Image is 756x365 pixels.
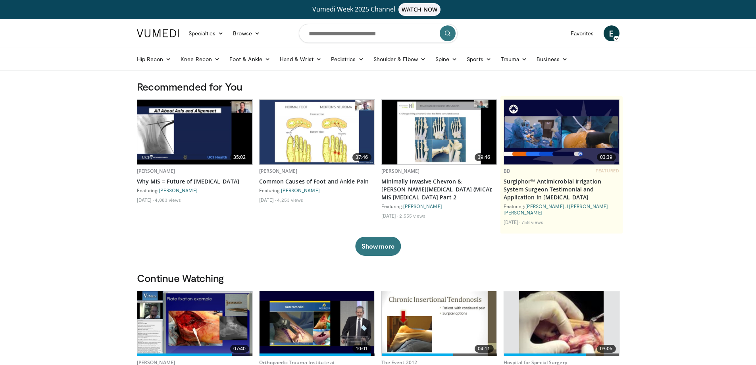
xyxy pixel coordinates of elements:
input: Search topics, interventions [299,24,458,43]
li: 4,083 views [155,197,181,203]
a: Browse [228,25,265,41]
span: 35:02 [230,153,249,161]
a: [PERSON_NAME] J [PERSON_NAME] [PERSON_NAME] [504,203,608,215]
a: [PERSON_NAME] [159,187,198,193]
a: Hip Recon [132,51,176,67]
a: 39:46 [382,100,497,164]
a: Trauma [496,51,532,67]
li: 758 views [521,219,543,225]
a: Business [532,51,572,67]
div: Featuring: [381,203,497,209]
a: [PERSON_NAME] [381,168,420,174]
a: Knee Recon [176,51,225,67]
li: 4,253 views [277,197,303,203]
a: Shoulder & Elbow [369,51,431,67]
span: FEATURED [596,168,619,174]
span: 03:39 [597,153,616,161]
a: [PERSON_NAME] [259,168,298,174]
a: Favorites [566,25,599,41]
a: 10:01 [260,291,375,356]
li: 2,555 views [399,212,425,219]
h3: Continue Watching [137,272,619,284]
a: Vumedi Week 2025 ChannelWATCH NOW [138,3,618,16]
img: b5a565ff-75d9-4922-8e9d-a74d9f636ef2.620x360_q85_upscale.jpg [382,100,497,164]
div: Featuring: [504,203,619,216]
a: Hand & Wrist [275,51,326,67]
a: [PERSON_NAME] [403,203,442,209]
li: [DATE] [137,197,154,203]
a: 03:39 [504,100,619,164]
a: Surgiphor™ Antimicrobial Irrigation System Surgeon Testimonial and Application in [MEDICAL_DATA] [504,178,619,201]
img: Scarf_Osteotomy_100005158_3.jpg.620x360_q85_upscale.jpg [519,291,603,356]
a: [PERSON_NAME] [281,187,320,193]
a: 03:06 [504,291,619,356]
a: 07:40 [137,291,252,356]
a: 37:46 [260,100,375,164]
a: Foot & Ankle [225,51,275,67]
img: 127f4f2f-edf0-4579-a465-304fe8aa4da2.620x360_q85_upscale.jpg [260,291,375,356]
a: Specialties [184,25,229,41]
a: 35:02 [137,100,252,164]
li: [DATE] [504,219,521,225]
span: 03:06 [597,345,616,353]
a: Why MIS = Future of [MEDICAL_DATA] [137,178,253,185]
a: E [604,25,619,41]
span: WATCH NOW [398,3,441,16]
h3: Recommended for You [137,80,619,93]
a: Sports [462,51,496,67]
img: 81a58948-d726-4d34-9d04-63a775dda420.620x360_q85_upscale.jpg [260,100,375,164]
a: BD [504,168,510,174]
img: 70422da6-974a-44ac-bf9d-78c82a89d891.620x360_q85_upscale.jpg [504,100,619,164]
span: 07:40 [230,345,249,353]
span: 10:01 [352,345,371,353]
span: 37:46 [352,153,371,161]
span: 39:46 [475,153,494,161]
button: Show more [355,237,401,256]
span: 04:11 [475,345,494,353]
li: [DATE] [259,197,276,203]
a: [PERSON_NAME] [137,168,175,174]
a: Common Causes of Foot and Ankle Pain [259,178,375,185]
img: O0cEsGv5RdudyPNn4xMDoxOmtxOwKG7D_1.620x360_q85_upscale.jpg [382,291,497,356]
a: Pediatrics [326,51,369,67]
img: VuMedi Logo [137,29,179,37]
li: [DATE] [381,212,398,219]
img: a62318ec-2188-4613-ae5d-84e3ab2d8b19.620x360_q85_upscale.jpg [137,291,252,356]
a: Spine [431,51,462,67]
a: 04:11 [382,291,497,356]
div: Featuring: [137,187,253,193]
a: Minimally Invasive Chevron & [PERSON_NAME][MEDICAL_DATA] (MICA): MIS [MEDICAL_DATA] Part 2 [381,178,497,201]
div: Featuring: [259,187,375,193]
img: d2ad2a79-9ed4-4a84-b0ca-be5628b646eb.620x360_q85_upscale.jpg [137,100,252,164]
